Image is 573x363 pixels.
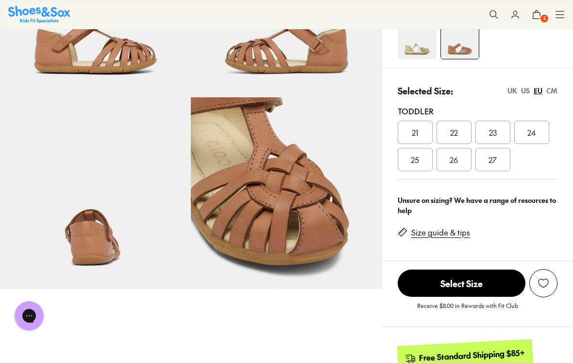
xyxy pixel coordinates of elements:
[489,154,497,165] span: 27
[411,227,470,238] a: Size guide & tips
[534,86,542,96] div: EU
[539,14,549,23] span: 2
[411,154,419,165] span: 25
[10,298,49,334] iframe: Gorgias live chat messenger
[521,86,530,96] div: US
[398,195,557,216] div: Unsure on sizing? We have a range of resources to help
[398,84,453,97] p: Selected Size:
[441,21,479,59] img: 4-561636_1
[398,269,525,297] button: Select Size
[8,6,70,23] img: SNS_Logo_Responsive.svg
[450,154,458,165] span: 26
[191,97,382,289] img: 7-561639_1
[412,127,418,138] span: 21
[527,127,536,138] span: 24
[489,127,497,138] span: 23
[398,270,525,297] span: Select Size
[546,86,557,96] div: CM
[398,20,437,59] img: 4-561632_1
[8,6,70,23] a: Shoes & Sox
[417,301,518,319] p: Receive $8.00 in Rewards with Fit Club
[529,269,557,297] button: Add to Wishlist
[398,105,557,117] div: Toddler
[526,4,547,25] button: 2
[507,86,517,96] div: UK
[450,127,458,138] span: 22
